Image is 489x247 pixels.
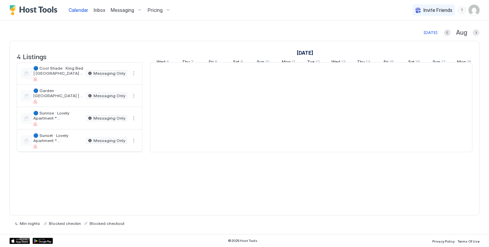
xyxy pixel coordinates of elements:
span: 8 [215,59,217,66]
span: Mon [457,59,466,66]
a: August 10, 2025 [255,58,271,68]
div: menu [130,92,138,100]
span: Min nights [20,221,40,226]
button: [DATE] [423,29,438,37]
a: August 13, 2025 [330,58,347,68]
button: More options [130,114,138,122]
span: 13 [341,59,346,66]
span: 17 [441,59,446,66]
span: 🔵 Sunrise · Lovely Apartment *[GEOGRAPHIC_DATA] Best Locations *Sunrise [33,110,84,121]
div: menu [130,137,138,145]
a: Inbox [94,6,105,14]
span: 9 [240,59,243,66]
span: Privacy Policy [432,239,455,243]
span: 12 [315,59,320,66]
span: 11 [292,59,295,66]
a: Host Tools Logo [10,5,60,15]
span: Wed [157,59,165,66]
span: Thu [357,59,365,66]
a: August 11, 2025 [280,58,297,68]
a: Terms Of Use [457,237,479,244]
span: Invite Friends [423,7,452,13]
a: August 16, 2025 [406,58,422,68]
span: 15 [390,59,394,66]
a: August 12, 2025 [305,58,322,68]
span: Sun [433,59,440,66]
a: August 17, 2025 [431,58,447,68]
span: Terms Of Use [457,239,479,243]
span: Fri [209,59,214,66]
span: Fri [384,59,388,66]
a: App Store [10,238,30,244]
span: 18 [467,59,471,66]
div: [DATE] [424,30,437,36]
button: More options [130,69,138,77]
div: User profile [469,5,479,16]
a: August 15, 2025 [382,58,396,68]
span: Sat [233,59,239,66]
button: Previous month [444,29,451,36]
span: Messaging [111,7,134,13]
div: menu [130,69,138,77]
div: menu [130,114,138,122]
span: 4 Listings [17,51,47,61]
span: Tue [307,59,314,66]
span: Blocked checkout [90,221,125,226]
span: 16 [416,59,420,66]
button: More options [130,92,138,100]
span: Mon [282,59,291,66]
a: August 6, 2025 [295,48,315,58]
span: © 2025 Host Tools [228,239,257,243]
a: August 9, 2025 [231,58,245,68]
a: August 8, 2025 [207,58,219,68]
span: Thu [182,59,190,66]
a: August 6, 2025 [155,58,171,68]
button: Next month [473,29,479,36]
span: Aug [456,29,467,37]
button: More options [130,137,138,145]
span: 7 [191,59,194,66]
a: August 14, 2025 [355,58,372,68]
span: Sat [408,59,415,66]
span: 14 [366,59,370,66]
span: Wed [331,59,340,66]
span: 6 [166,59,169,66]
span: 🔵 Cool Shade · King Bed | [GEOGRAPHIC_DATA] *Best Downtown Locations *Cool [33,66,84,76]
a: August 7, 2025 [180,58,195,68]
a: Calendar [69,6,88,14]
a: August 18, 2025 [455,58,473,68]
div: menu [458,6,466,14]
span: 10 [265,59,270,66]
span: Calendar [69,7,88,13]
span: 🔵 Sunset · Lovely Apartment *[GEOGRAPHIC_DATA] Best Locations *Sunset [33,133,84,143]
span: Sun [257,59,264,66]
span: Blocked checkin [49,221,81,226]
span: Inbox [94,7,105,13]
a: Google Play Store [33,238,53,244]
a: Privacy Policy [432,237,455,244]
span: Pricing [148,7,163,13]
span: 🔵 Garden · [GEOGRAPHIC_DATA] | [GEOGRAPHIC_DATA] *Best Downtown Locations (4) [33,88,84,98]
